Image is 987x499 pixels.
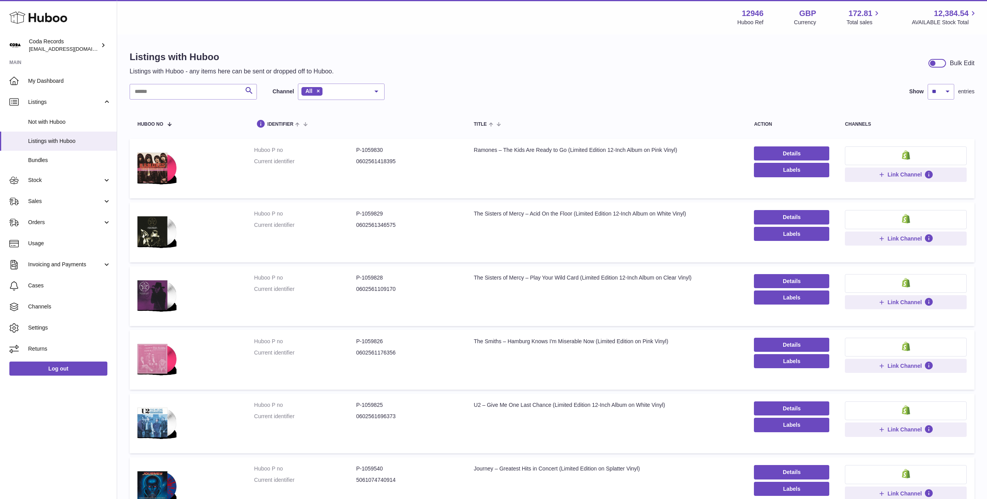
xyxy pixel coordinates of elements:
span: Link Channel [887,299,922,306]
dt: Huboo P no [254,146,356,154]
span: entries [958,88,975,95]
div: Huboo Ref [738,19,764,26]
div: The Sisters of Mercy – Acid On the Floor (Limited Edition 12-Inch Album on White Vinyl) [474,210,739,217]
div: action [754,122,829,127]
a: Details [754,401,829,415]
span: Total sales [846,19,881,26]
button: Labels [754,163,829,177]
button: Link Channel [845,359,967,373]
div: Bulk Edit [950,59,975,68]
button: Link Channel [845,295,967,309]
span: Returns [28,345,111,353]
dd: P-1059829 [356,210,458,217]
a: Details [754,146,829,160]
dd: 5061074740914 [356,476,458,484]
span: Usage [28,240,111,247]
dt: Current identifier [254,221,356,229]
span: Link Channel [887,362,922,369]
dt: Huboo P no [254,465,356,472]
img: The Smiths – Hamburg Knows I'm Miserable Now (Limited Edition on Pink Vinyl) [137,338,176,380]
dt: Huboo P no [254,210,356,217]
a: 172.81 Total sales [846,8,881,26]
dd: P-1059540 [356,465,458,472]
span: Settings [28,324,111,331]
div: U2 – Give Me One Last Chance (Limited Edition 12-Inch Album on White Vinyl) [474,401,739,409]
div: Currency [794,19,816,26]
dt: Huboo P no [254,401,356,409]
span: Invoicing and Payments [28,261,103,268]
span: Listings with Huboo [28,137,111,145]
dt: Current identifier [254,158,356,165]
button: Labels [754,482,829,496]
dd: 0602561696373 [356,413,458,420]
span: [EMAIL_ADDRESS][DOMAIN_NAME] [29,46,115,52]
span: Not with Huboo [28,118,111,126]
span: Listings [28,98,103,106]
img: The Sisters of Mercy – Play Your Wild Card (Limited Edition 12-Inch Album on Clear Vinyl) [137,274,176,316]
span: Link Channel [887,235,922,242]
dd: 0602561109170 [356,285,458,293]
span: Stock [28,176,103,184]
span: title [474,122,487,127]
span: Channels [28,303,111,310]
span: AVAILABLE Stock Total [912,19,978,26]
img: The Sisters of Mercy – Acid On the Floor (Limited Edition 12-Inch Album on White Vinyl) [137,210,176,252]
button: Labels [754,227,829,241]
span: All [305,88,312,94]
dt: Current identifier [254,285,356,293]
dd: P-1059825 [356,401,458,409]
div: The Smiths – Hamburg Knows I'm Miserable Now (Limited Edition on Pink Vinyl) [474,338,739,345]
span: Cases [28,282,111,289]
dt: Current identifier [254,413,356,420]
dd: 0602561346575 [356,221,458,229]
span: Orders [28,219,103,226]
img: shopify-small.png [902,405,910,415]
a: Details [754,338,829,352]
span: Bundles [28,157,111,164]
span: 12,384.54 [934,8,969,19]
div: Journey – Greatest Hits in Concert (Limited Edition on Splatter Vinyl) [474,465,739,472]
label: Channel [273,88,294,95]
img: shopify-small.png [902,342,910,351]
a: Details [754,210,829,224]
dt: Current identifier [254,349,356,356]
span: Huboo no [137,122,163,127]
button: Labels [754,354,829,368]
span: 172.81 [848,8,872,19]
span: identifier [267,122,294,127]
dd: 0602561176356 [356,349,458,356]
a: Details [754,465,829,479]
button: Link Channel [845,232,967,246]
dt: Current identifier [254,476,356,484]
div: channels [845,122,967,127]
a: Details [754,274,829,288]
img: shopify-small.png [902,150,910,160]
div: The Sisters of Mercy – Play Your Wild Card (Limited Edition 12-Inch Album on Clear Vinyl) [474,274,739,282]
label: Show [909,88,924,95]
img: Ramones – The Kids Are Ready to Go (Limited Edition 12-Inch Album on Pink Vinyl) [137,146,176,189]
a: 12,384.54 AVAILABLE Stock Total [912,8,978,26]
p: Listings with Huboo - any items here can be sent or dropped off to Huboo. [130,67,334,76]
img: shopify-small.png [902,214,910,223]
a: Log out [9,362,107,376]
dd: P-1059826 [356,338,458,345]
span: Link Channel [887,171,922,178]
div: Ramones – The Kids Are Ready to Go (Limited Edition 12-Inch Album on Pink Vinyl) [474,146,739,154]
span: Link Channel [887,426,922,433]
img: shopify-small.png [902,469,910,478]
dt: Huboo P no [254,274,356,282]
dd: 0602561418395 [356,158,458,165]
dd: P-1059828 [356,274,458,282]
img: haz@pcatmedia.com [9,39,21,51]
img: shopify-small.png [902,278,910,287]
button: Link Channel [845,168,967,182]
button: Link Channel [845,422,967,437]
span: Sales [28,198,103,205]
dd: P-1059830 [356,146,458,154]
div: Coda Records [29,38,99,53]
img: U2 – Give Me One Last Chance (Limited Edition 12-Inch Album on White Vinyl) [137,401,176,444]
button: Labels [754,418,829,432]
button: Labels [754,290,829,305]
strong: GBP [799,8,816,19]
h1: Listings with Huboo [130,51,334,63]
